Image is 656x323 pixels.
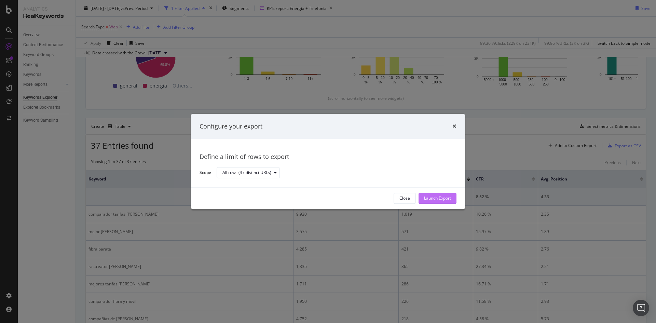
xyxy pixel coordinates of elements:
[200,170,211,177] label: Scope
[452,122,456,131] div: times
[222,171,271,175] div: All rows (37 distinct URLs)
[191,114,465,209] div: modal
[200,122,262,131] div: Configure your export
[424,196,451,201] div: Launch Export
[633,300,649,316] div: Open Intercom Messenger
[399,196,410,201] div: Close
[200,153,456,162] div: Define a limit of rows to export
[394,193,416,204] button: Close
[419,193,456,204] button: Launch Export
[217,167,280,178] button: All rows (37 distinct URLs)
